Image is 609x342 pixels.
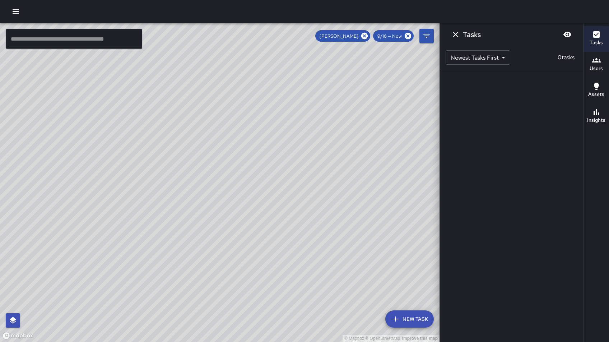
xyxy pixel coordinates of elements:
[584,52,609,78] button: Users
[448,27,463,42] button: Dismiss
[584,78,609,103] button: Assets
[560,27,575,42] button: Blur
[584,103,609,129] button: Insights
[373,33,406,39] span: 9/16 — Now
[373,30,414,42] div: 9/16 — Now
[587,116,605,124] h6: Insights
[419,29,434,43] button: Filters
[446,50,510,65] div: Newest Tasks First
[555,53,577,62] p: 0 tasks
[590,65,603,73] h6: Users
[315,33,363,39] span: [PERSON_NAME]
[315,30,370,42] div: [PERSON_NAME]
[463,29,481,40] h6: Tasks
[385,310,434,328] button: New Task
[588,91,604,98] h6: Assets
[590,39,603,47] h6: Tasks
[584,26,609,52] button: Tasks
